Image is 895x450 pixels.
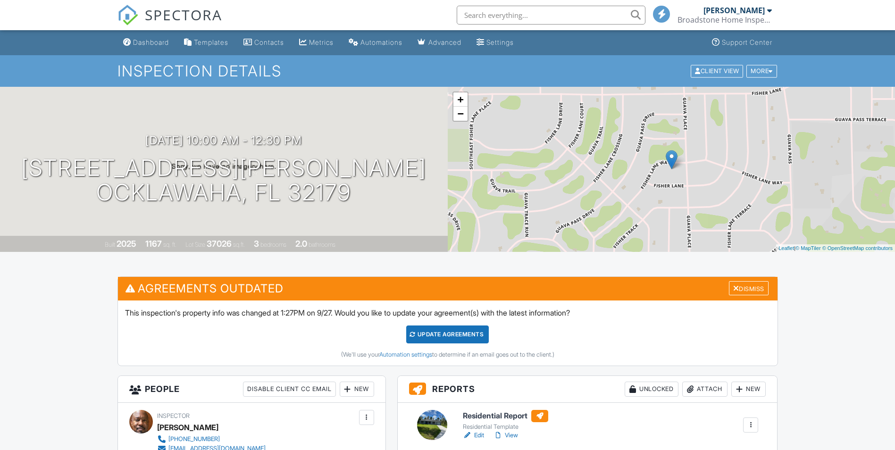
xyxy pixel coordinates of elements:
h3: [DATE] 10:00 am - 12:30 pm [145,134,302,147]
div: Metrics [309,38,334,46]
a: Zoom out [453,107,468,121]
a: Edit [463,431,484,440]
div: Contacts [254,38,284,46]
a: Client View [690,67,745,74]
div: [PERSON_NAME] [703,6,765,15]
a: Support Center [708,34,776,51]
div: Residential Template [463,423,548,431]
h1: [STREET_ADDRESS][PERSON_NAME] Ocklawaha, FL 32179 [21,156,427,206]
div: 2.0 [295,239,307,249]
div: | [776,244,895,252]
div: Support Center [722,38,772,46]
h3: Agreements Outdated [118,277,778,300]
a: Settings [473,34,518,51]
div: Client View [691,65,743,77]
div: Settings [486,38,514,46]
h3: People [118,376,385,403]
a: Automations (Basic) [345,34,406,51]
div: 1167 [145,239,162,249]
a: SPECTORA [117,13,222,33]
a: Metrics [295,34,337,51]
a: © MapTiler [795,245,821,251]
a: Advanced [414,34,465,51]
div: Update Agreements [406,325,489,343]
span: sq.ft. [233,241,245,248]
span: Lot Size [185,241,205,248]
div: 3 [254,239,259,249]
div: Unlocked [625,382,678,397]
span: sq. ft. [163,241,176,248]
a: Dashboard [119,34,173,51]
div: (We'll use your to determine if an email goes out to the client.) [125,351,770,358]
span: bedrooms [260,241,286,248]
div: [PHONE_NUMBER] [168,435,220,443]
a: © OpenStreetMap contributors [822,245,893,251]
h6: Residential Report [463,410,548,422]
a: Templates [180,34,232,51]
div: This inspection's property info was changed at 1:27PM on 9/27. Would you like to update your agre... [118,300,778,366]
h1: Inspection Details [117,63,778,79]
div: Dashboard [133,38,169,46]
span: Inspector [157,412,190,419]
a: Leaflet [778,245,794,251]
a: Zoom in [453,92,468,107]
span: SPECTORA [145,5,222,25]
input: Search everything... [457,6,645,25]
div: [PERSON_NAME] [157,420,218,434]
div: Templates [194,38,228,46]
img: The Best Home Inspection Software - Spectora [117,5,138,25]
div: 2025 [117,239,136,249]
span: Built [105,241,115,248]
div: New [731,382,766,397]
div: Disable Client CC Email [243,382,336,397]
a: [PHONE_NUMBER] [157,434,266,444]
div: More [746,65,777,77]
a: Contacts [240,34,288,51]
div: New [340,382,374,397]
a: View [494,431,518,440]
div: 37026 [207,239,232,249]
div: Automations [360,38,402,46]
div: Broadstone Home Inspections [678,15,772,25]
span: bathrooms [309,241,335,248]
a: Residential Report Residential Template [463,410,548,431]
h3: Reports [398,376,778,403]
a: Automation settings [379,351,432,358]
div: Dismiss [729,281,769,296]
div: Attach [682,382,728,397]
div: Advanced [428,38,461,46]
